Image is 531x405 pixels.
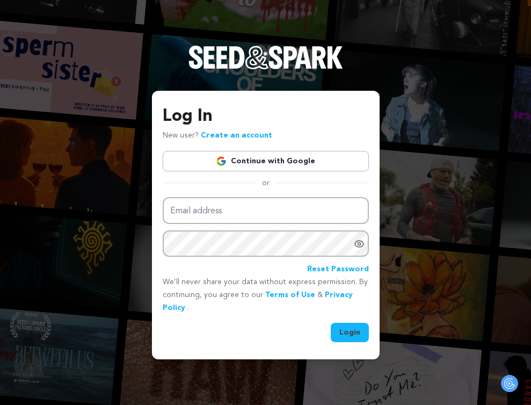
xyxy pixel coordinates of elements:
[331,323,369,342] button: Login
[188,46,343,69] img: Seed&Spark Logo
[265,291,315,299] a: Terms of Use
[201,132,272,139] a: Create an account
[216,156,227,167] img: Google logo
[256,178,276,189] span: or
[163,197,369,225] input: Email address
[163,129,272,142] p: New user?
[163,104,369,129] h3: Log In
[354,238,365,249] a: Show password as plain text. Warning: this will display your password on the screen.
[163,291,353,312] a: Privacy Policy
[188,46,343,91] a: Seed&Spark Homepage
[163,276,369,314] p: We’ll never share your data without express permission. By continuing, you agree to our & .
[163,151,369,171] a: Continue with Google
[307,263,369,276] a: Reset Password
